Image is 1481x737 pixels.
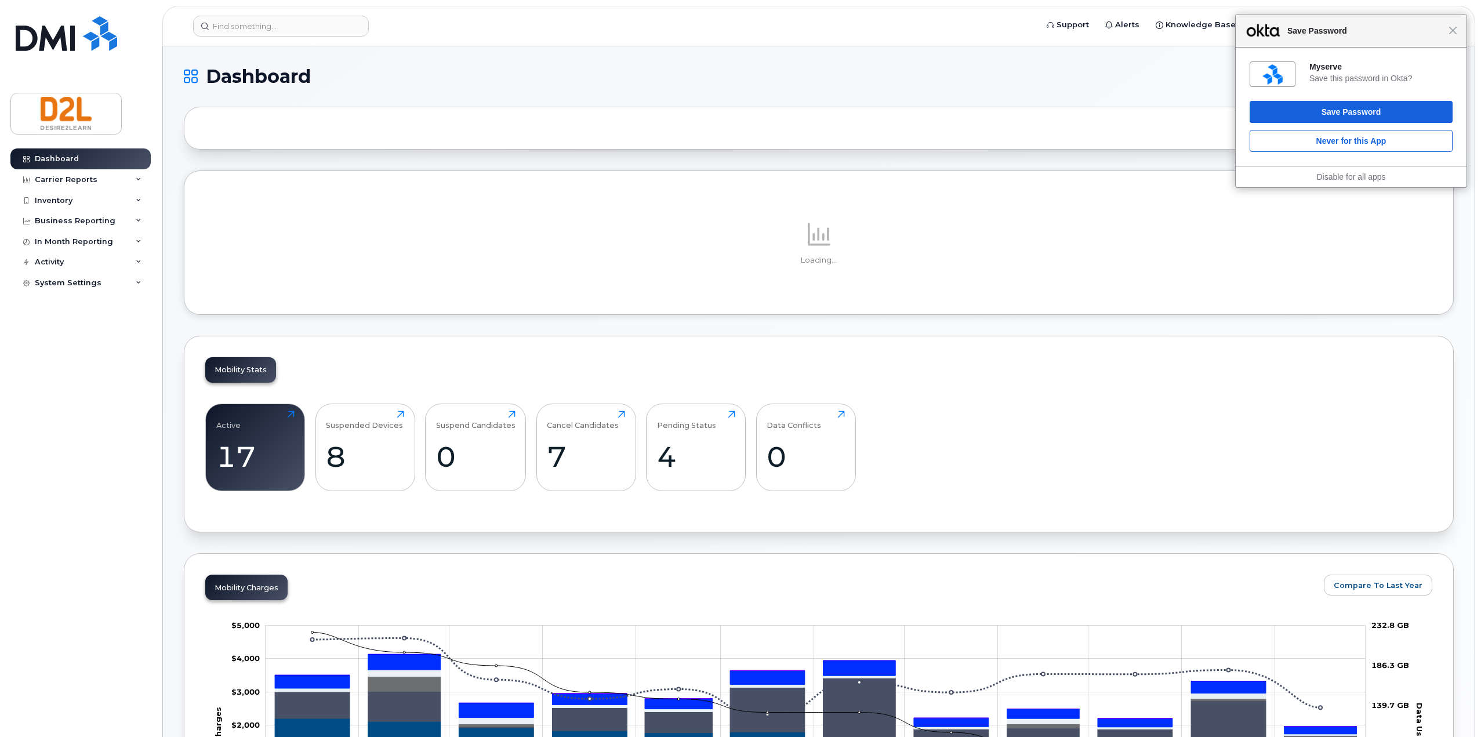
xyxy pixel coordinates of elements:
[1250,130,1453,152] button: Never for this App
[1309,73,1453,83] div: Save this password in Okta?
[216,411,241,430] div: Active
[1282,24,1449,38] span: Save Password
[436,411,516,430] div: Suspend Candidates
[767,440,845,474] div: 0
[1371,620,1409,629] tspan: 232.8 GB
[436,411,516,485] a: Suspend Candidates0
[657,411,735,485] a: Pending Status4
[206,68,311,85] span: Dashboard
[231,620,260,629] tspan: $5,000
[1371,660,1409,669] tspan: 186.3 GB
[326,440,404,474] div: 8
[1262,64,1283,85] img: 7xMKRAAAABklEQVQDAJsJlQY2p+0uAAAAAElFTkSuQmCC
[205,255,1432,266] p: Loading...
[231,620,260,629] g: $0
[326,411,403,430] div: Suspended Devices
[657,411,716,430] div: Pending Status
[657,440,735,474] div: 4
[275,654,1356,727] g: PST
[231,654,260,663] tspan: $4,000
[216,411,295,485] a: Active17
[275,654,1356,734] g: HST
[767,411,845,485] a: Data Conflicts0
[326,411,404,485] a: Suspended Devices8
[231,720,260,729] g: $0
[231,687,260,696] tspan: $3,000
[1316,172,1385,181] a: Disable for all apps
[547,411,619,430] div: Cancel Candidates
[231,654,260,663] g: $0
[547,440,625,474] div: 7
[1324,575,1432,596] button: Compare To Last Year
[1449,26,1457,35] span: Close
[231,720,260,729] tspan: $2,000
[1334,580,1422,591] span: Compare To Last Year
[547,411,625,485] a: Cancel Candidates7
[767,411,821,430] div: Data Conflicts
[1371,700,1409,709] tspan: 139.7 GB
[1250,101,1453,123] button: Save Password
[275,670,1356,736] g: Features
[436,440,516,474] div: 0
[231,687,260,696] g: $0
[1309,61,1453,72] div: Myserve
[216,440,295,474] div: 17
